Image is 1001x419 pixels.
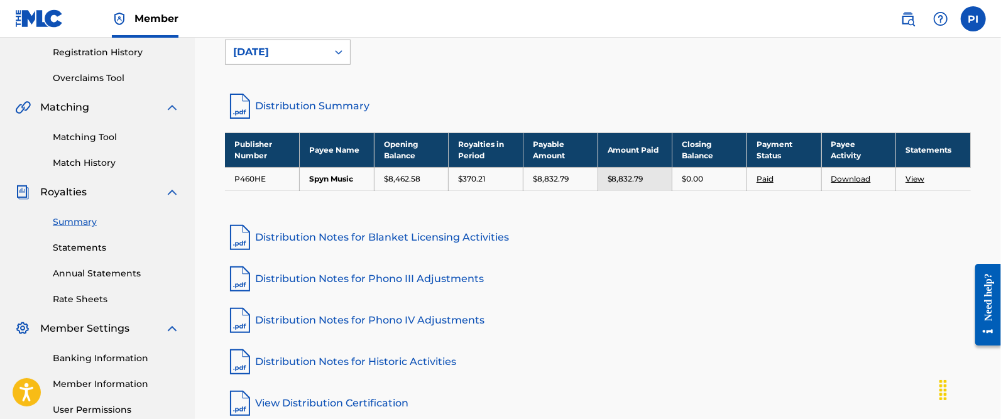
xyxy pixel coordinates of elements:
[821,133,896,167] th: Payee Activity
[53,131,180,144] a: Matching Tool
[384,173,420,185] p: $8,462.58
[938,359,1001,419] iframe: Chat Widget
[53,46,180,59] a: Registration History
[682,173,703,185] p: $0.00
[225,388,255,418] img: pdf
[225,388,971,418] a: View Distribution Certification
[53,378,180,391] a: Member Information
[458,173,485,185] p: $370.21
[225,347,971,377] a: Distribution Notes for Historic Activities
[523,133,598,167] th: Payable Amount
[896,133,971,167] th: Statements
[225,264,255,294] img: pdf
[225,347,255,377] img: pdf
[53,403,180,416] a: User Permissions
[40,321,129,336] span: Member Settings
[53,241,180,254] a: Statements
[933,11,948,26] img: help
[300,167,375,190] td: Spyn Music
[53,156,180,170] a: Match History
[225,91,971,121] a: Distribution Summary
[895,6,921,31] a: Public Search
[300,133,375,167] th: Payee Name
[933,371,953,409] div: Arrastrar
[225,91,255,121] img: distribution-summary-pdf
[15,9,63,28] img: MLC Logo
[225,305,971,335] a: Distribution Notes for Phono IV Adjustments
[112,11,127,26] img: Top Rightsholder
[225,264,971,294] a: Distribution Notes for Phono III Adjustments
[225,222,255,253] img: pdf
[449,133,523,167] th: Royalties in Period
[165,185,180,200] img: expand
[233,45,320,60] div: [DATE]
[928,6,953,31] div: Help
[225,167,300,190] td: P460HE
[165,100,180,115] img: expand
[831,174,871,183] a: Download
[134,11,178,26] span: Member
[747,133,821,167] th: Payment Status
[225,222,971,253] a: Distribution Notes for Blanket Licensing Activities
[608,173,643,185] p: $8,832.79
[15,185,30,200] img: Royalties
[961,6,986,31] div: User Menu
[672,133,747,167] th: Closing Balance
[225,133,300,167] th: Publisher Number
[225,305,255,335] img: pdf
[53,72,180,85] a: Overclaims Tool
[53,293,180,306] a: Rate Sheets
[374,133,449,167] th: Opening Balance
[598,133,672,167] th: Amount Paid
[40,185,87,200] span: Royalties
[966,254,1001,355] iframe: Resource Center
[15,100,31,115] img: Matching
[165,321,180,336] img: expand
[938,359,1001,419] div: Widget de chat
[757,174,774,183] a: Paid
[533,173,569,185] p: $8,832.79
[40,100,89,115] span: Matching
[53,215,180,229] a: Summary
[900,11,916,26] img: search
[905,174,924,183] a: View
[15,321,30,336] img: Member Settings
[53,267,180,280] a: Annual Statements
[53,352,180,365] a: Banking Information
